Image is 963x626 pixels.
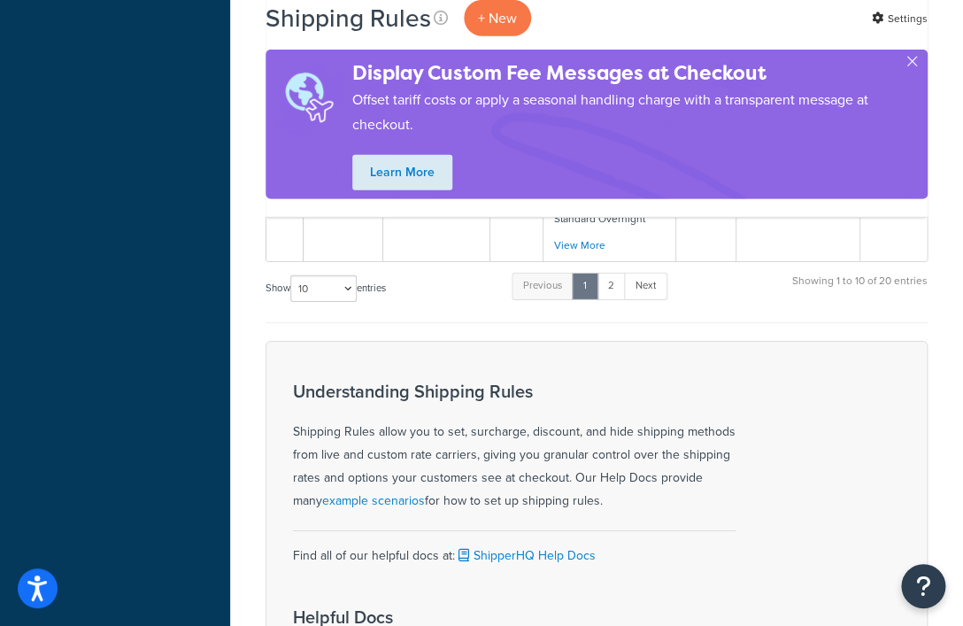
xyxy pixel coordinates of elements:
div: Find all of our helpful docs at: [293,530,736,568]
h1: Shipping Rules [266,1,431,35]
div: Showing 1 to 10 of 20 entries [792,271,928,309]
a: Previous [512,273,574,299]
select: Showentries [290,275,357,302]
p: Offset tariff costs or apply a seasonal handling charge with a transparent message at checkout. [352,88,928,137]
h4: Display Custom Fee Messages at Checkout [352,58,928,88]
a: Learn More [352,155,452,190]
h3: Understanding Shipping Rules [293,382,736,401]
div: Shipping Rules allow you to set, surcharge, discount, and hide shipping methods from live and cus... [293,382,736,513]
a: ShipperHQ Help Docs [455,546,596,565]
a: Next [624,273,667,299]
a: 1 [572,273,598,299]
a: Settings [872,6,928,31]
img: duties-banner-06bc72dcb5fe05cb3f9472aba00be2ae8eb53ab6f0d8bb03d382ba314ac3c341.png [266,60,352,135]
a: example scenarios [322,491,425,510]
label: Show entries [266,275,386,302]
button: Open Resource Center [901,564,945,608]
a: View More [554,237,605,253]
a: 2 [597,273,626,299]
